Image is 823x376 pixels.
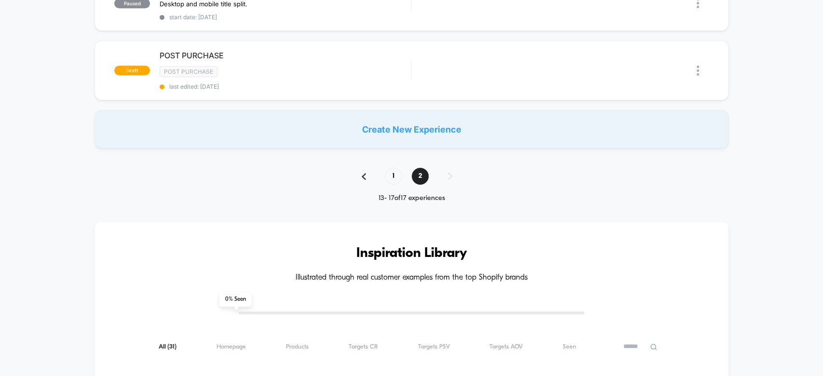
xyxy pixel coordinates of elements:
[123,246,699,261] h3: Inspiration Library
[114,66,150,75] span: draft
[385,168,402,185] span: 1
[286,343,309,350] span: Products
[352,194,472,202] div: 13 - 17 of 17 experiences
[216,343,246,350] span: Homepage
[412,168,429,185] span: 2
[563,343,576,350] span: Seen
[489,343,523,350] span: Targets AOV
[349,343,378,350] span: Targets CR
[159,343,176,350] span: All
[160,51,411,60] span: POST PURCHASE
[167,344,176,350] span: ( 31 )
[94,110,728,148] div: Create New Experience
[160,13,411,21] span: start date: [DATE]
[418,343,449,350] span: Targets PSV
[219,292,252,307] span: 0 % Seen
[160,66,217,77] span: Post Purchase
[160,83,411,90] span: last edited: [DATE]
[697,66,699,76] img: close
[362,173,366,180] img: pagination back
[123,273,699,282] h4: Illustrated through real customer examples from the top Shopify brands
